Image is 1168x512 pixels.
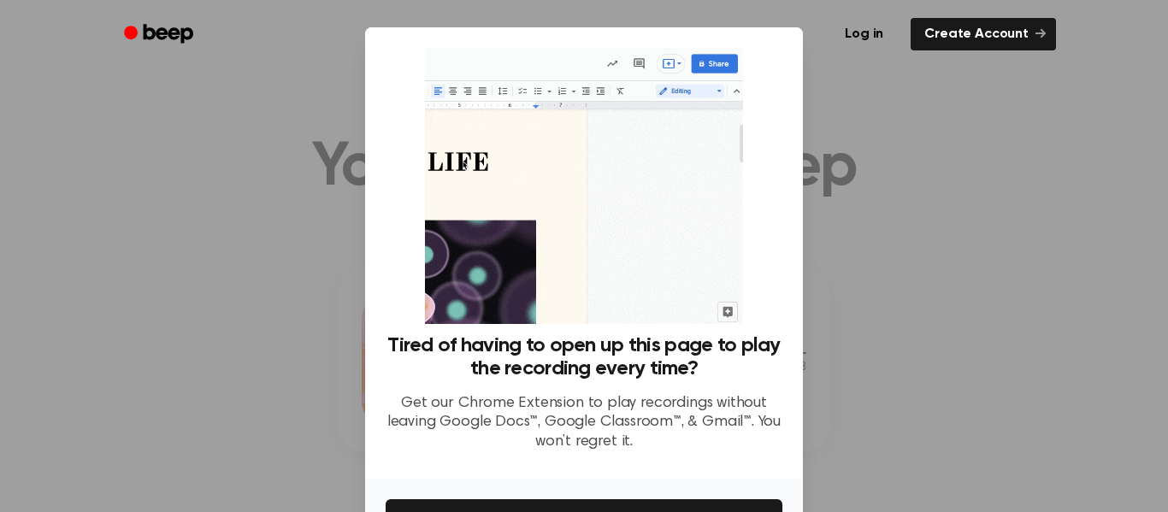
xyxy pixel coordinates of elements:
[112,18,209,51] a: Beep
[425,48,742,324] img: Beep extension in action
[386,394,782,452] p: Get our Chrome Extension to play recordings without leaving Google Docs™, Google Classroom™, & Gm...
[828,15,900,54] a: Log in
[386,334,782,380] h3: Tired of having to open up this page to play the recording every time?
[911,18,1056,50] a: Create Account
